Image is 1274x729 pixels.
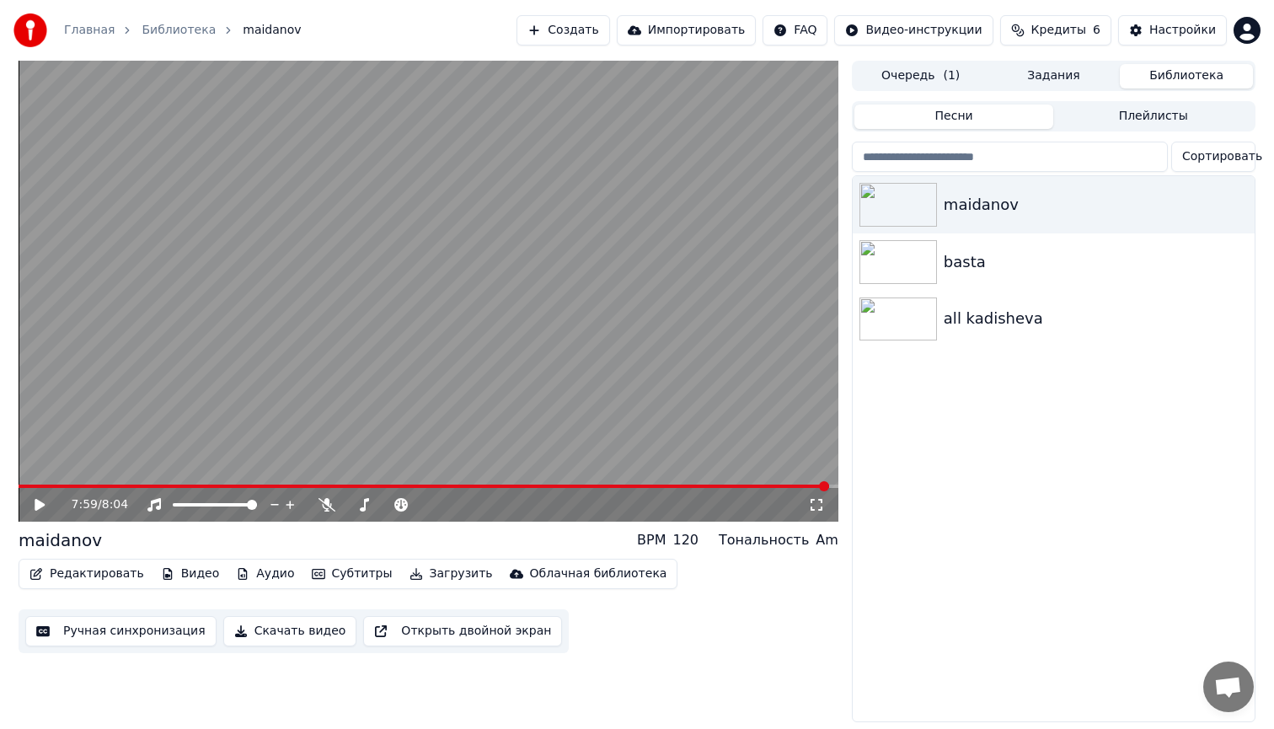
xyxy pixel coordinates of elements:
button: Субтитры [305,562,399,586]
div: Тональность [719,530,809,550]
div: / [72,496,112,513]
span: 7:59 [72,496,98,513]
button: Библиотека [1120,64,1253,88]
button: Песни [854,105,1054,129]
button: Редактировать [23,562,151,586]
button: Видео [154,562,227,586]
span: Кредиты [1031,22,1086,39]
button: Импортировать [617,15,757,46]
div: Облачная библиотека [530,566,667,582]
img: youka [13,13,47,47]
div: basta [944,250,1248,274]
span: maidanov [243,22,301,39]
div: Настройки [1149,22,1216,39]
nav: breadcrumb [64,22,302,39]
button: Открыть двойной экран [363,616,562,646]
div: Am [816,530,838,550]
span: 6 [1093,22,1100,39]
button: FAQ [763,15,827,46]
div: 120 [672,530,699,550]
a: Библиотека [142,22,216,39]
button: Аудио [229,562,301,586]
button: Настройки [1118,15,1227,46]
button: Ручная синхронизация [25,616,217,646]
button: Загрузить [403,562,500,586]
button: Скачать видео [223,616,357,646]
div: all kadisheva [944,307,1248,330]
span: ( 1 ) [943,67,960,84]
button: Очередь [854,64,988,88]
button: Кредиты6 [1000,15,1111,46]
div: maidanov [944,193,1248,217]
div: BPM [637,530,666,550]
button: Видео-инструкции [834,15,993,46]
button: Плейлисты [1053,105,1253,129]
span: 8:04 [102,496,128,513]
button: Создать [517,15,609,46]
div: maidanov [19,528,102,552]
div: Открытый чат [1203,662,1254,712]
a: Главная [64,22,115,39]
button: Задания [988,64,1121,88]
span: Сортировать [1182,148,1262,165]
